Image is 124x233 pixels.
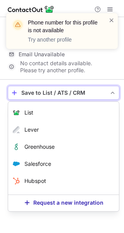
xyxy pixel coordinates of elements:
span: List [24,110,33,116]
img: Hubspot [13,177,20,184]
span: Greenhouse [24,144,55,150]
span: Salesforce [24,161,51,167]
button: save-profile-one-click [8,86,119,100]
img: List [13,109,20,116]
p: Try another profile [28,36,99,43]
header: Phone number for this profile is not available [28,19,99,34]
img: Salesforce [13,162,20,167]
span: Lever [24,127,39,133]
img: Greenhouse [13,143,20,150]
div: No contact details available. Please try another profile. [8,61,119,73]
span: Hubspot [24,178,46,184]
button: Request a new integration [8,195,119,209]
span: Request a new integration [33,200,103,206]
img: warning [12,19,24,31]
div: Save to List / ATS / CRM [21,90,106,96]
img: ContactOut v5.3.10 [8,5,54,14]
img: Lever [13,126,20,133]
